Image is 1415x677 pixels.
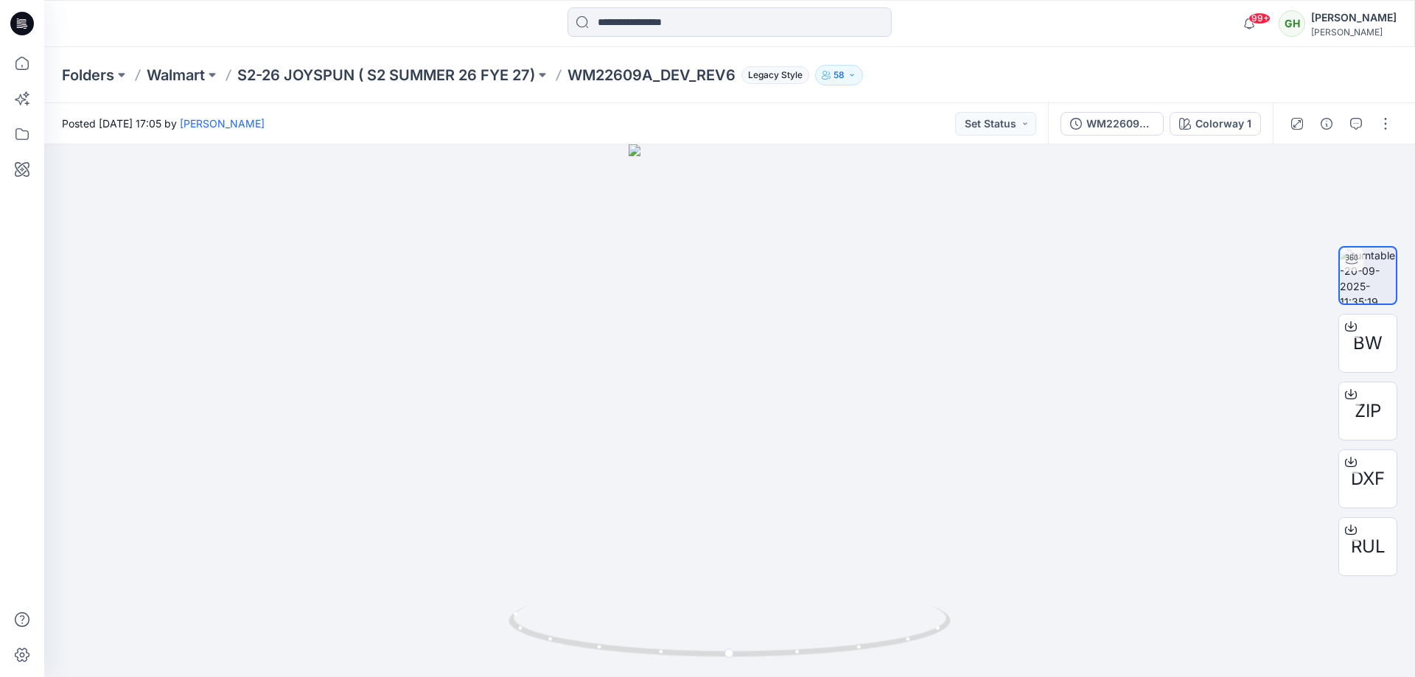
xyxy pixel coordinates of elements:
[62,65,114,85] a: Folders
[567,65,736,85] p: WM22609A_DEV_REV6
[1311,27,1397,38] div: [PERSON_NAME]
[736,65,809,85] button: Legacy Style
[1248,13,1271,24] span: 99+
[1061,112,1164,136] button: WM22609A_DEV_REV6
[1279,10,1305,37] div: GH
[1315,112,1338,136] button: Details
[1351,466,1385,492] span: DXF
[1351,533,1386,560] span: RUL
[1086,116,1154,132] div: WM22609A_DEV_REV6
[815,65,863,85] button: 58
[1195,116,1251,132] div: Colorway 1
[1170,112,1261,136] button: Colorway 1
[180,117,265,130] a: [PERSON_NAME]
[1353,330,1383,357] span: BW
[1311,9,1397,27] div: [PERSON_NAME]
[741,66,809,84] span: Legacy Style
[834,67,845,83] p: 58
[147,65,205,85] a: Walmart
[1340,248,1396,304] img: turntable-20-09-2025-11:35:19
[1355,398,1381,424] span: ZIP
[62,116,265,131] span: Posted [DATE] 17:05 by
[237,65,535,85] a: S2-26 JOYSPUN ( S2 SUMMER 26 FYE 27)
